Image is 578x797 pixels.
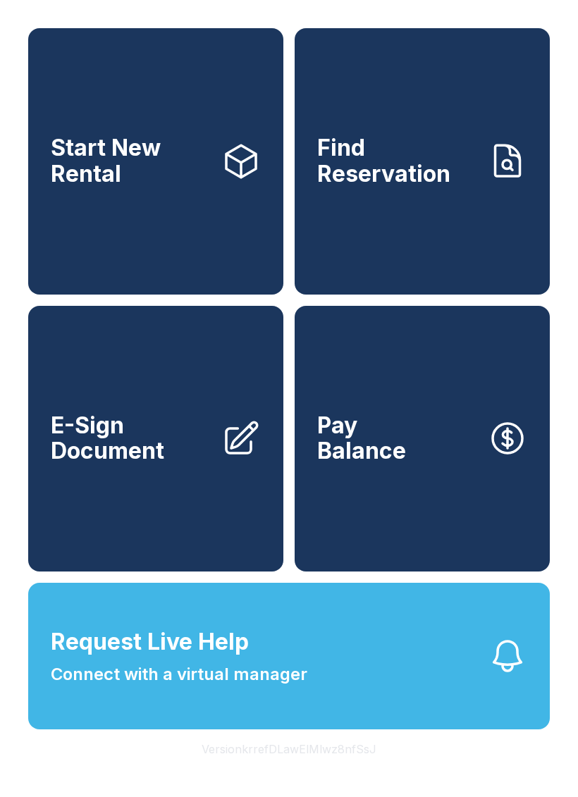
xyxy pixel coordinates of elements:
button: PayBalance [295,306,550,572]
span: Find Reservation [317,135,476,187]
a: E-Sign Document [28,306,283,572]
span: Start New Rental [51,135,210,187]
a: Find Reservation [295,28,550,295]
button: Request Live HelpConnect with a virtual manager [28,583,550,729]
span: Connect with a virtual manager [51,662,307,687]
span: E-Sign Document [51,413,210,464]
a: Start New Rental [28,28,283,295]
span: Request Live Help [51,625,249,659]
button: VersionkrrefDLawElMlwz8nfSsJ [190,729,388,769]
span: Pay Balance [317,413,406,464]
